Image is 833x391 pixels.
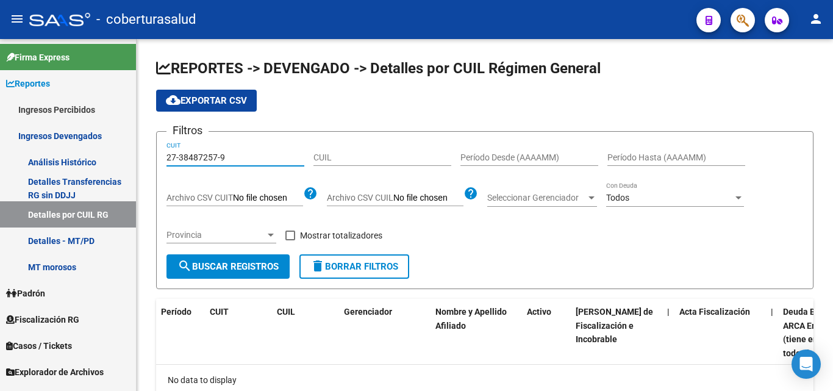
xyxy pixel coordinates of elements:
[166,93,181,107] mat-icon: cloud_download
[272,299,339,367] datatable-header-cell: CUIL
[339,299,431,367] datatable-header-cell: Gerenciador
[6,77,50,90] span: Reportes
[96,6,196,33] span: - coberturasalud
[166,230,265,240] span: Provincia
[571,299,662,367] datatable-header-cell: Deuda Bruta Neto de Fiscalización e Incobrable
[487,193,586,203] span: Seleccionar Gerenciador
[156,299,205,367] datatable-header-cell: Período
[156,90,257,112] button: Exportar CSV
[177,259,192,273] mat-icon: search
[166,95,247,106] span: Exportar CSV
[300,228,382,243] span: Mostrar totalizadores
[435,307,507,331] span: Nombre y Apellido Afiliado
[576,307,653,345] span: [PERSON_NAME] de Fiscalización e Incobrable
[310,261,398,272] span: Borrar Filtros
[463,186,478,201] mat-icon: help
[674,299,766,367] datatable-header-cell: Acta Fiscalización
[310,259,325,273] mat-icon: delete
[205,299,272,367] datatable-header-cell: CUIT
[6,51,70,64] span: Firma Express
[156,60,601,77] span: REPORTES -> DEVENGADO -> Detalles por CUIL Régimen General
[327,193,393,203] span: Archivo CSV CUIL
[771,307,773,317] span: |
[161,307,191,317] span: Período
[667,307,670,317] span: |
[679,307,750,317] span: Acta Fiscalización
[210,307,229,317] span: CUIT
[166,193,233,203] span: Archivo CSV CUIT
[344,307,392,317] span: Gerenciador
[6,287,45,300] span: Padrón
[522,299,571,367] datatable-header-cell: Activo
[166,122,209,139] h3: Filtros
[177,261,279,272] span: Buscar Registros
[792,350,821,379] div: Open Intercom Messenger
[166,254,290,279] button: Buscar Registros
[393,193,463,204] input: Archivo CSV CUIL
[527,307,551,317] span: Activo
[277,307,295,317] span: CUIL
[431,299,522,367] datatable-header-cell: Nombre y Apellido Afiliado
[299,254,409,279] button: Borrar Filtros
[606,193,629,203] span: Todos
[303,186,318,201] mat-icon: help
[766,299,778,367] datatable-header-cell: |
[6,313,79,326] span: Fiscalización RG
[809,12,823,26] mat-icon: person
[6,339,72,353] span: Casos / Tickets
[233,193,303,204] input: Archivo CSV CUIT
[662,299,674,367] datatable-header-cell: |
[6,365,104,379] span: Explorador de Archivos
[10,12,24,26] mat-icon: menu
